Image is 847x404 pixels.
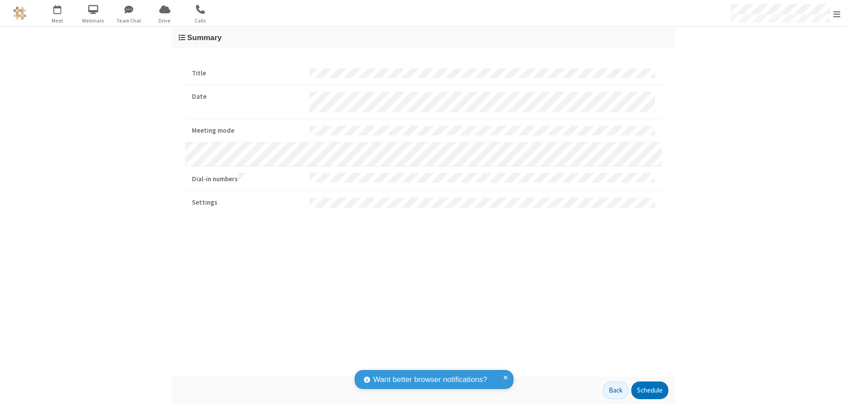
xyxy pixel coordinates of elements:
button: Schedule [631,382,668,399]
iframe: Chat [825,381,840,398]
span: Webinars [77,17,110,25]
span: Drive [148,17,181,25]
span: Meet [41,17,74,25]
strong: Date [192,92,303,102]
strong: Settings [192,198,303,208]
img: QA Selenium DO NOT DELETE OR CHANGE [13,7,26,20]
span: Summary [187,33,221,42]
span: Want better browser notifications? [373,374,487,385]
span: Calls [184,17,217,25]
button: Back [603,382,628,399]
span: Team Chat [112,17,146,25]
strong: Title [192,68,303,79]
strong: Meeting mode [192,126,303,136]
strong: Dial-in numbers [192,173,303,184]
